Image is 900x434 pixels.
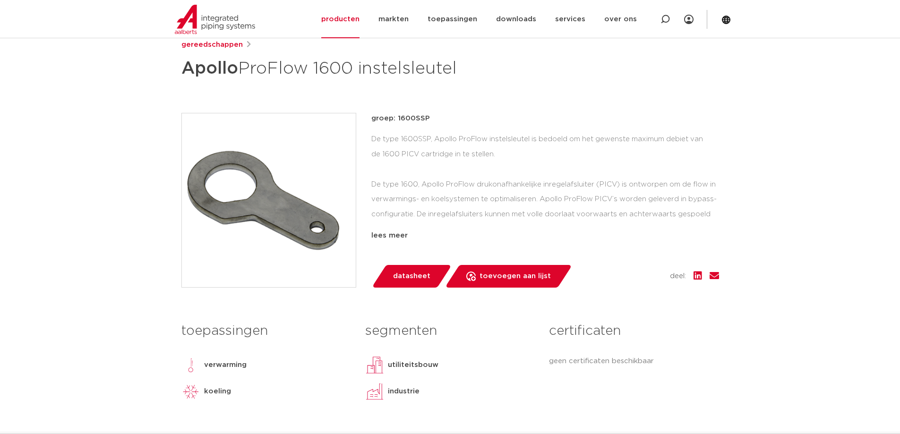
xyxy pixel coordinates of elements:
[204,386,231,397] p: koeling
[549,356,719,367] p: geen certificaten beschikbaar
[182,113,356,287] img: Product Image for Apollo ProFlow 1600 instelsleutel
[549,322,719,340] h3: certificaten
[365,356,384,374] img: utiliteitsbouw
[388,386,420,397] p: industrie
[365,382,384,401] img: industrie
[181,356,200,374] img: verwarming
[181,382,200,401] img: koeling
[480,269,551,284] span: toevoegen aan lijst
[388,359,438,371] p: utiliteitsbouw
[371,132,719,226] div: De type 1600SSP, Apollo ProFlow instelsleutel is bedoeld om het gewenste maximum debiet van de 16...
[204,359,247,371] p: verwarming
[670,271,686,282] span: deel:
[371,113,719,124] p: groep: 1600SSP
[371,230,719,241] div: lees meer
[181,60,238,77] strong: Apollo
[365,322,535,340] h3: segmenten
[181,39,243,51] a: gereedschappen
[181,54,536,83] h1: ProFlow 1600 instelsleutel
[393,269,430,284] span: datasheet
[371,265,452,288] a: datasheet
[181,322,351,340] h3: toepassingen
